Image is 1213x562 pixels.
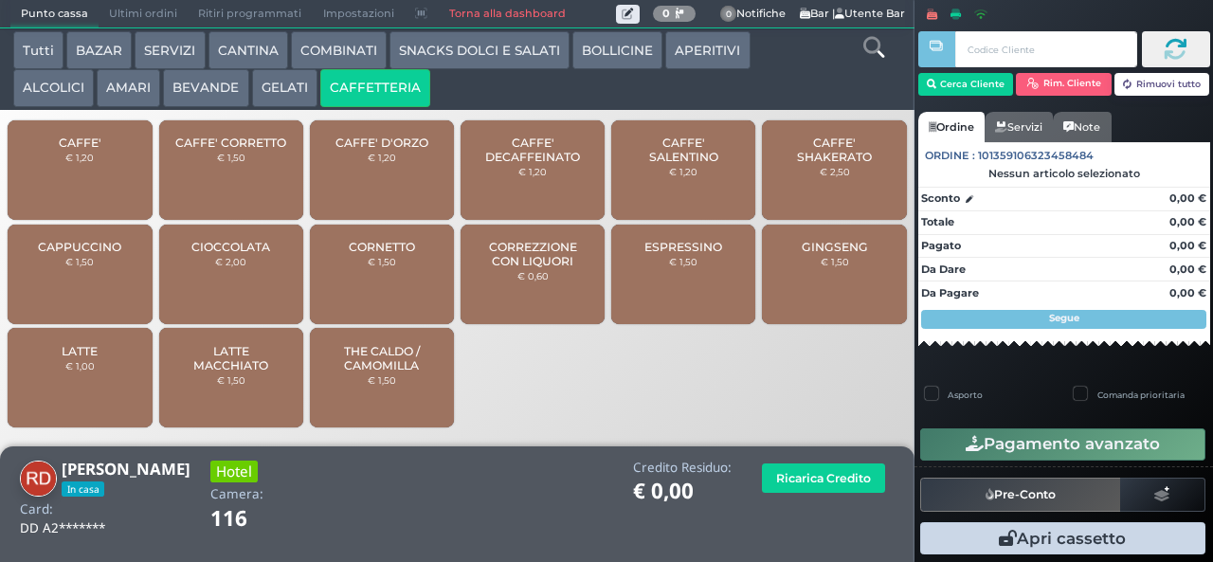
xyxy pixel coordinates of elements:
span: CORREZZIONE CON LIQUORI [477,240,589,268]
small: € 1,20 [669,166,697,177]
span: Ritiri programmati [188,1,312,27]
button: SNACKS DOLCI E SALATI [389,31,570,69]
small: € 1,50 [821,256,849,267]
div: Nessun articolo selezionato [918,167,1210,180]
span: LATTE MACCHIATO [174,344,287,372]
h1: 116 [210,507,300,531]
strong: Sconto [921,190,960,207]
span: Ultimi ordini [99,1,188,27]
button: Ricarica Credito [762,463,885,493]
button: BAZAR [66,31,132,69]
small: € 1,00 [65,360,95,372]
button: Tutti [13,31,63,69]
button: COMBINATI [291,31,387,69]
span: LATTE [62,344,98,358]
a: Torna alla dashboard [438,1,575,27]
small: € 1,20 [368,152,396,163]
button: Cerca Cliente [918,73,1014,96]
span: CORNETTO [349,240,415,254]
strong: Segue [1049,312,1079,324]
strong: Totale [921,215,954,228]
small: € 1,50 [217,374,245,386]
img: Raffaele Di Sivo [20,461,57,498]
small: € 0,60 [517,270,549,281]
small: € 1,50 [368,374,396,386]
button: AMARI [97,69,160,107]
span: CAFFE' SALENTINO [627,136,740,164]
button: SERVIZI [135,31,205,69]
h4: Card: [20,502,53,517]
a: Ordine [918,112,985,142]
small: € 1,50 [669,256,697,267]
button: GELATI [252,69,317,107]
span: CAFFE' D'ORZO [335,136,428,150]
strong: Pagato [921,239,961,252]
button: ALCOLICI [13,69,94,107]
button: BOLLICINE [572,31,662,69]
button: CANTINA [208,31,288,69]
small: € 2,00 [215,256,246,267]
button: Rim. Cliente [1016,73,1112,96]
b: 0 [662,7,670,20]
button: Rimuovi tutto [1114,73,1210,96]
h4: Credito Residuo: [633,461,732,475]
button: BEVANDE [163,69,248,107]
span: CIOCCOLATA [191,240,270,254]
span: THE CALDO / CAMOMILLA [326,344,439,372]
button: Apri cassetto [920,522,1205,554]
span: CAPPUCCINO [38,240,121,254]
small: € 1,20 [518,166,547,177]
h4: Camera: [210,487,263,501]
span: Punto cassa [10,1,99,27]
button: CAFFETTERIA [320,69,430,107]
strong: 0,00 € [1169,263,1206,276]
span: GINGSENG [802,240,868,254]
strong: Da Pagare [921,286,979,299]
span: CAFFE' SHAKERATO [778,136,891,164]
small: € 1,50 [217,152,245,163]
strong: 0,00 € [1169,239,1206,252]
strong: Da Dare [921,263,966,276]
small: € 1,50 [65,256,94,267]
input: Codice Cliente [955,31,1136,67]
strong: 0,00 € [1169,286,1206,299]
span: CAFFE' [59,136,101,150]
small: € 1,50 [368,256,396,267]
label: Asporto [948,389,983,401]
span: In casa [62,481,104,497]
span: ESPRESSINO [644,240,722,254]
strong: 0,00 € [1169,191,1206,205]
button: Pagamento avanzato [920,428,1205,461]
span: CAFFE' CORRETTO [175,136,286,150]
span: 0 [720,6,737,23]
a: Note [1053,112,1111,142]
strong: 0,00 € [1169,215,1206,228]
label: Comanda prioritaria [1097,389,1185,401]
button: Pre-Conto [920,478,1121,512]
h3: Hotel [210,461,258,482]
span: Ordine : [925,148,975,164]
h1: € 0,00 [633,480,732,503]
b: [PERSON_NAME] [62,458,190,480]
span: 101359106323458484 [978,148,1094,164]
span: CAFFE' DECAFFEINATO [477,136,589,164]
button: APERITIVI [665,31,750,69]
small: € 2,50 [820,166,850,177]
span: Impostazioni [313,1,405,27]
small: € 1,20 [65,152,94,163]
a: Servizi [985,112,1053,142]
